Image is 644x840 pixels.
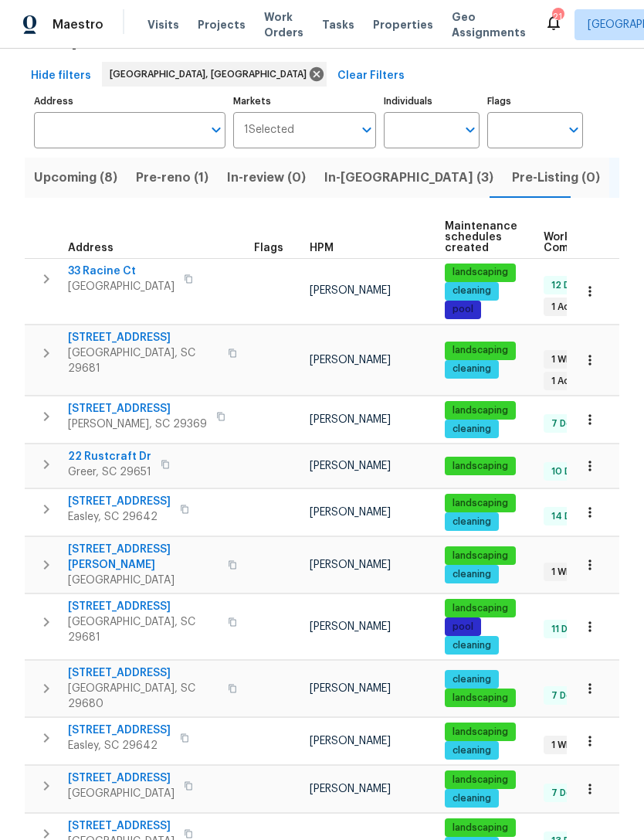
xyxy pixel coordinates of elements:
button: Open [356,119,378,141]
span: cleaning [446,423,497,436]
span: [STREET_ADDRESS][PERSON_NAME] [68,542,219,573]
span: [GEOGRAPHIC_DATA] [68,279,175,294]
span: Tasks [322,19,354,30]
span: landscaping [446,460,514,473]
span: [PERSON_NAME] [310,355,391,366]
span: [STREET_ADDRESS] [68,494,171,509]
span: cleaning [446,639,497,652]
span: 7 Done [545,689,590,702]
span: 11 Done [545,623,591,636]
span: 1 WIP [545,739,580,752]
span: Hide filters [31,66,91,86]
span: 1 WIP [545,566,580,579]
span: In-review (0) [227,167,306,189]
span: landscaping [446,497,514,510]
label: Flags [487,97,583,106]
span: [PERSON_NAME] [310,559,391,570]
span: Clear Filters [337,66,405,86]
span: landscaping [446,344,514,357]
span: Projects [198,17,246,32]
span: landscaping [446,692,514,705]
span: 1 Accepted [545,375,610,388]
span: [PERSON_NAME] [310,285,391,296]
button: Open [459,119,481,141]
span: cleaning [446,673,497,686]
span: cleaning [446,568,497,581]
span: [PERSON_NAME] [310,683,391,694]
span: 10 Done [545,465,595,478]
span: [PERSON_NAME], SC 29369 [68,417,207,432]
span: [GEOGRAPHIC_DATA] [68,786,175,801]
span: Pre-reno (1) [136,167,208,189]
label: Address [34,97,225,106]
span: [GEOGRAPHIC_DATA], [GEOGRAPHIC_DATA] [110,66,313,82]
span: Maintenance schedules created [445,221,517,253]
button: Open [205,119,227,141]
span: [GEOGRAPHIC_DATA], SC 29681 [68,345,219,376]
span: Flags [254,243,283,253]
span: 14 Done [545,510,595,523]
span: [PERSON_NAME] [310,507,391,518]
span: Pre-Listing (0) [512,167,600,189]
span: 22 Rustcraft Dr [68,449,151,464]
span: 33 Racine Ct [68,264,175,279]
span: Work Order Completion [544,232,641,253]
span: Geo Assignments [452,9,526,40]
span: Work Orders [264,9,303,40]
span: cleaning [446,744,497,757]
span: [PERSON_NAME] [310,461,391,471]
span: 1 WIP [545,353,580,366]
span: [GEOGRAPHIC_DATA], SC 29681 [68,614,219,645]
button: Clear Filters [331,62,411,90]
span: 12 Done [545,279,594,292]
span: pool [446,621,480,634]
span: [PERSON_NAME] [310,736,391,746]
span: landscaping [446,549,514,563]
span: Easley, SC 29642 [68,509,171,525]
span: Easley, SC 29642 [68,738,171,753]
span: 7 Done [545,417,590,430]
span: landscaping [446,602,514,615]
span: [STREET_ADDRESS] [68,770,175,786]
span: cleaning [446,792,497,805]
label: Markets [233,97,377,106]
div: 21 [552,9,563,25]
span: cleaning [446,362,497,376]
span: [STREET_ADDRESS] [68,401,207,417]
span: [STREET_ADDRESS] [68,723,171,738]
button: Hide filters [25,62,97,90]
span: landscaping [446,404,514,417]
button: Open [563,119,585,141]
span: Greer, SC 29651 [68,464,151,480]
span: [GEOGRAPHIC_DATA] [68,573,219,588]
span: [PERSON_NAME] [310,621,391,632]
span: Address [68,243,114,253]
span: [GEOGRAPHIC_DATA], SC 29680 [68,681,219,712]
span: 1 Selected [244,124,294,137]
span: landscaping [446,266,514,279]
label: Individuals [384,97,480,106]
span: Upcoming (8) [34,167,117,189]
span: pool [446,303,480,316]
span: [PERSON_NAME] [310,414,391,425]
span: 1 Accepted [545,301,610,314]
span: landscaping [446,726,514,739]
span: Properties [373,17,433,32]
span: [PERSON_NAME] [310,784,391,794]
span: HPM [310,243,334,253]
span: In-[GEOGRAPHIC_DATA] (3) [324,167,493,189]
span: landscaping [446,774,514,787]
span: cleaning [446,515,497,529]
span: landscaping [446,821,514,835]
span: [STREET_ADDRESS] [68,665,219,681]
span: Visits [147,17,179,32]
span: [STREET_ADDRESS] [68,599,219,614]
span: 7 Done [545,787,590,800]
div: [GEOGRAPHIC_DATA], [GEOGRAPHIC_DATA] [102,62,327,87]
span: [STREET_ADDRESS] [68,330,219,345]
span: [STREET_ADDRESS] [68,818,175,834]
span: Maestro [53,17,103,32]
span: cleaning [446,284,497,298]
